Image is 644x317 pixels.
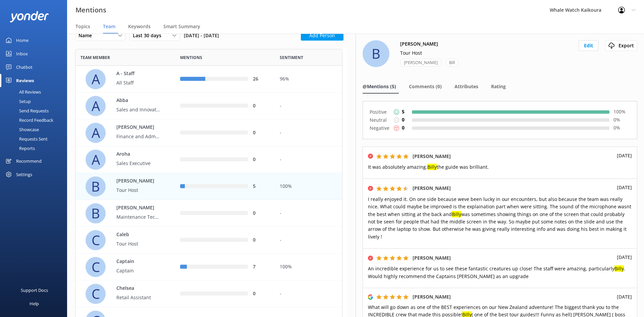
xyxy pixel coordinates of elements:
[116,267,160,274] p: Captain
[16,47,28,60] div: Inbox
[280,290,337,298] div: -
[86,203,106,223] div: B
[253,290,270,298] div: 0
[78,32,96,39] span: Name
[4,106,67,115] a: Send Requests
[400,59,441,66] div: [PERSON_NAME]
[86,176,106,197] div: B
[4,125,67,134] a: Showcase
[413,293,451,301] h5: [PERSON_NAME]
[363,40,389,67] div: B
[413,184,451,192] h5: [PERSON_NAME]
[184,30,219,41] span: [DATE] - [DATE]
[75,200,342,227] div: row
[413,153,451,160] h5: [PERSON_NAME]
[280,156,337,163] div: -
[617,254,632,261] p: [DATE]
[116,177,160,185] p: [PERSON_NAME]
[116,240,160,248] p: Tour Host
[116,204,160,212] p: [PERSON_NAME]
[579,40,598,51] button: Edit
[16,74,34,87] div: Reviews
[280,102,337,110] div: -
[116,160,160,167] p: Sales Executive
[368,196,631,240] span: I really enjoyed it. On one side because weve been lucky in our encounters, but also because the ...
[617,184,632,191] p: [DATE]
[613,108,630,115] p: 100 %
[617,152,632,159] p: [DATE]
[4,106,49,115] div: Send Requests
[253,75,270,83] div: 26
[280,263,337,271] div: 100%
[413,254,451,262] h5: [PERSON_NAME]
[445,59,459,66] div: Bill
[128,23,151,30] span: Keywords
[103,23,115,30] span: Team
[452,211,459,217] mark: Bill
[116,70,160,77] p: A - Staff
[491,83,506,90] span: Rating
[617,293,632,301] p: [DATE]
[116,231,160,239] p: Caleb
[116,151,160,158] p: Aroha
[614,265,624,272] mark: y
[301,31,343,41] button: Add Person
[116,106,160,113] p: Sales and Innovation Manager
[86,257,106,277] div: C
[75,5,106,15] h3: Mentions
[75,66,342,93] div: row
[402,124,405,131] p: 0
[368,265,625,279] span: An incredible experience for us to see these fantastic creatures up close! The staff were amazing...
[16,154,42,168] div: Recommend
[4,134,48,144] div: Requests Sent
[402,108,405,115] p: 5
[116,258,160,265] p: Captain
[280,236,337,244] div: -
[75,23,90,30] span: Topics
[613,124,630,131] p: 0 %
[116,213,160,221] p: Maintenance Technician
[116,294,160,301] p: Retail Assistant
[253,263,270,271] div: 7
[370,124,390,132] p: Negative
[280,210,337,217] div: -
[75,254,342,280] div: row
[4,134,67,144] a: Requests Sent
[75,280,342,307] div: row
[116,124,160,131] p: [PERSON_NAME]
[368,164,489,170] span: It was absolutely amazing. the guide was brilliant.
[86,230,106,250] div: C
[253,156,270,163] div: 0
[253,183,270,190] div: 5
[402,116,405,123] p: 0
[4,97,67,106] a: Setup
[80,54,110,61] span: Team member
[454,83,478,90] span: Attributes
[253,102,270,110] div: 0
[253,129,270,137] div: 0
[86,96,106,116] div: A
[16,168,32,181] div: Settings
[116,133,160,140] p: Finance and Administration Manager
[400,40,438,48] h4: [PERSON_NAME]
[280,129,337,137] div: -
[280,75,337,83] div: 96%
[4,115,67,125] a: Record Feedback
[163,23,200,30] span: Smart Summary
[4,144,35,153] div: Reports
[4,115,53,125] div: Record Feedback
[116,285,160,292] p: Chelsea
[370,108,390,116] p: Positive
[400,49,422,57] p: Tour Host
[363,83,396,90] span: @Mentions (5)
[116,187,160,194] p: Tour Host
[613,116,630,123] p: 0 %
[4,87,67,97] a: All Reviews
[16,34,29,47] div: Home
[4,87,41,97] div: All Reviews
[86,150,106,170] div: A
[75,227,342,254] div: row
[180,54,202,61] span: Mentions
[607,42,636,49] div: Export
[75,146,342,173] div: row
